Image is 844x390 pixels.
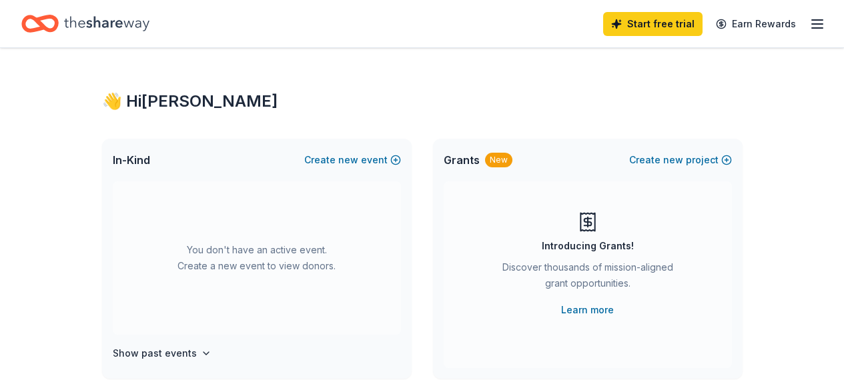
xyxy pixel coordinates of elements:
[629,152,732,168] button: Createnewproject
[304,152,401,168] button: Createnewevent
[663,152,683,168] span: new
[102,91,743,112] div: 👋 Hi [PERSON_NAME]
[485,153,512,167] div: New
[113,345,197,361] h4: Show past events
[444,152,480,168] span: Grants
[561,302,614,318] a: Learn more
[708,12,804,36] a: Earn Rewards
[113,345,212,361] button: Show past events
[603,12,703,36] a: Start free trial
[113,181,401,335] div: You don't have an active event. Create a new event to view donors.
[542,238,634,254] div: Introducing Grants!
[21,8,149,39] a: Home
[113,152,150,168] span: In-Kind
[497,259,679,297] div: Discover thousands of mission-aligned grant opportunities.
[338,152,358,168] span: new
